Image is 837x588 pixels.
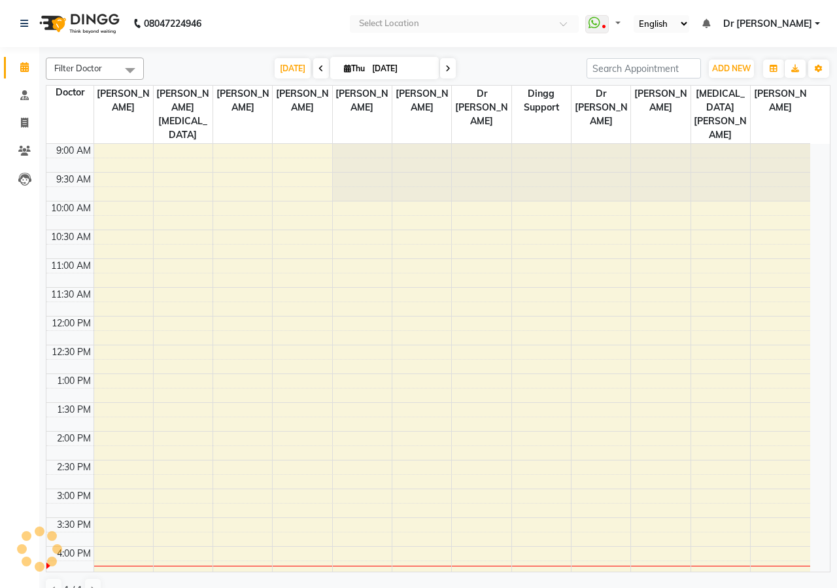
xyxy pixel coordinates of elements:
span: Dr [PERSON_NAME] [452,86,511,130]
span: Dingg Support [512,86,571,116]
span: [PERSON_NAME] [631,86,690,116]
span: [PERSON_NAME] [751,86,810,116]
span: Dr [PERSON_NAME] [723,17,812,31]
div: 11:30 AM [48,288,94,302]
div: 9:30 AM [54,173,94,186]
div: 4:00 PM [54,547,94,561]
span: [PERSON_NAME] [392,86,451,116]
span: [DATE] [275,58,311,78]
span: Filter Doctor [54,63,102,73]
span: [PERSON_NAME] [94,86,153,116]
div: 1:00 PM [54,374,94,388]
span: [PERSON_NAME] [213,86,272,116]
div: 9:00 AM [54,144,94,158]
div: 3:00 PM [54,489,94,503]
div: 10:30 AM [48,230,94,244]
div: 12:00 PM [49,317,94,330]
div: 10:00 AM [48,201,94,215]
span: ADD NEW [712,63,751,73]
div: 2:00 PM [54,432,94,445]
b: 08047224946 [144,5,201,42]
img: logo [33,5,123,42]
div: Doctor [46,86,94,99]
div: Select Location [359,17,419,30]
span: [PERSON_NAME] [273,86,332,116]
div: 11:00 AM [48,259,94,273]
span: [MEDICAL_DATA][PERSON_NAME] [691,86,750,143]
div: 2:30 PM [54,460,94,474]
span: Thu [341,63,368,73]
div: 3:30 PM [54,518,94,532]
span: [PERSON_NAME][MEDICAL_DATA] [154,86,213,143]
div: 1:30 PM [54,403,94,417]
input: 2025-09-04 [368,59,434,78]
button: ADD NEW [709,60,754,78]
span: [PERSON_NAME] [333,86,392,116]
div: 12:30 PM [49,345,94,359]
span: Dr [PERSON_NAME] [572,86,630,130]
input: Search Appointment [587,58,701,78]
